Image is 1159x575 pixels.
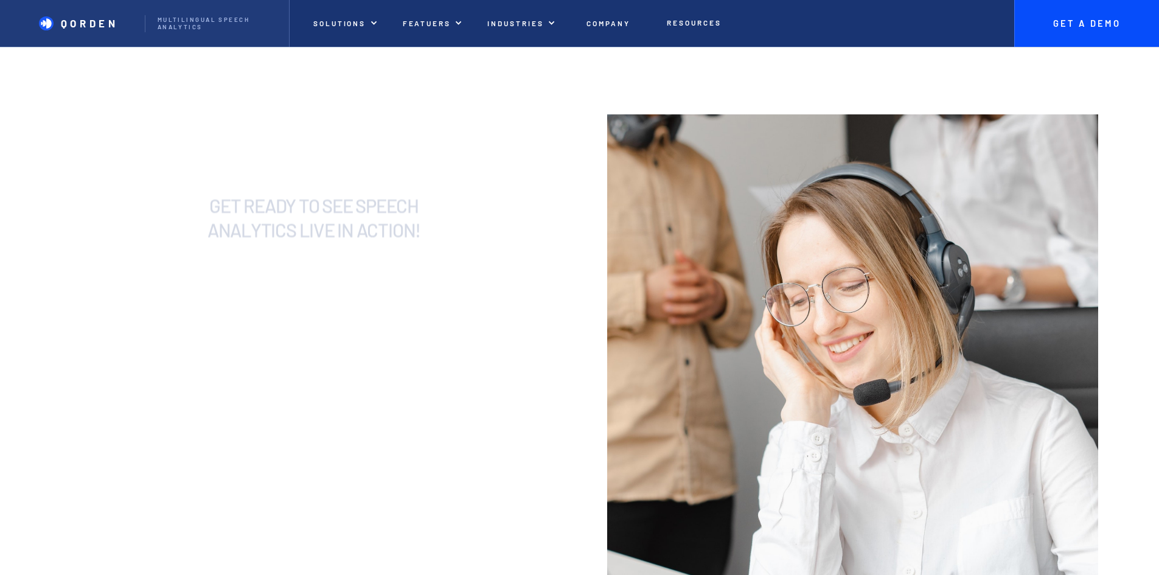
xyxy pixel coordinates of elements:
[173,193,455,242] h2: Get ready to See Speech Analytics live in action!
[487,19,543,27] p: Industries
[158,16,277,31] p: Multilingual Speech analytics
[1041,18,1132,29] p: Get A Demo
[586,19,630,27] p: Company
[313,19,366,27] p: Solutions
[61,17,119,29] p: QORDEN
[403,19,451,27] p: Featuers
[667,18,721,27] p: Resources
